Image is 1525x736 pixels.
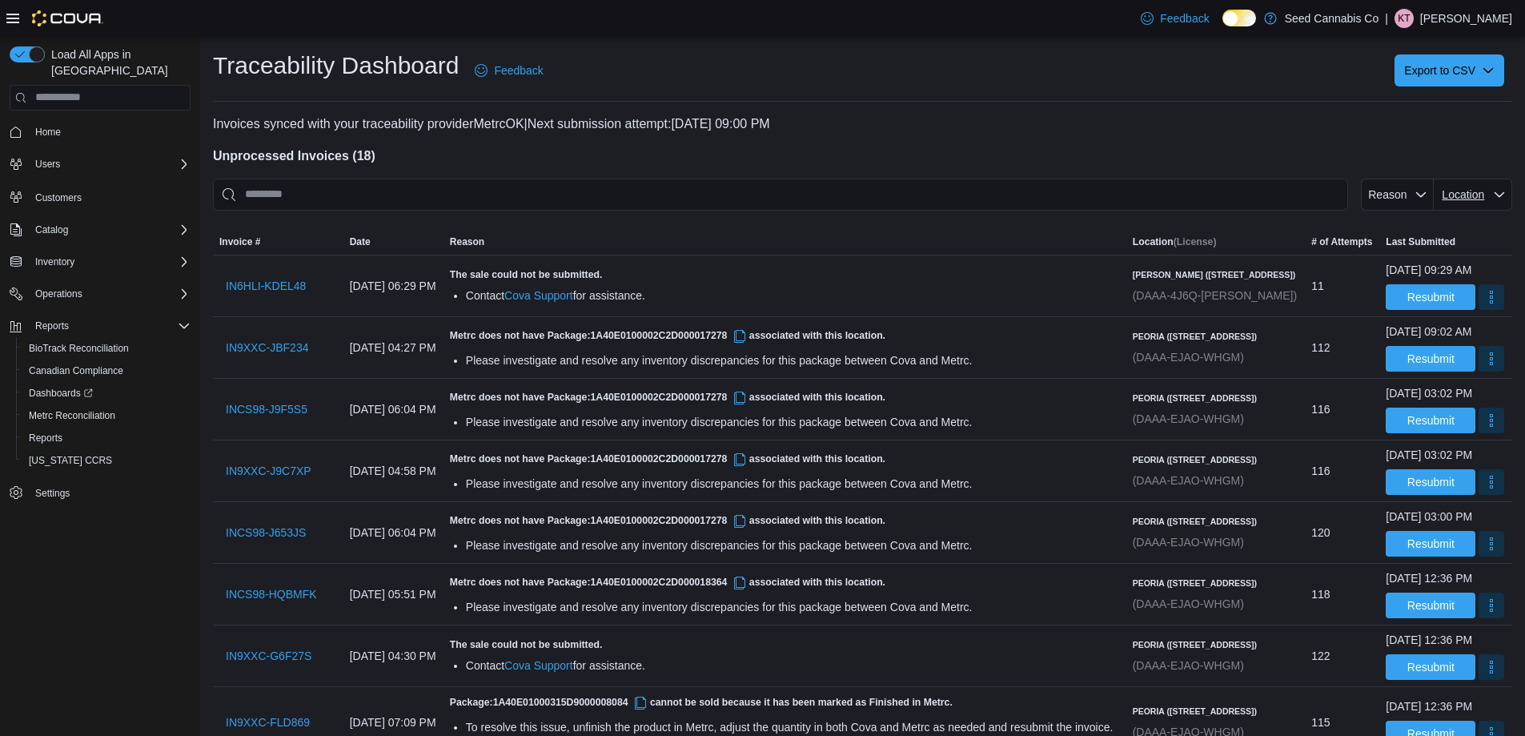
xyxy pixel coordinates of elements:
span: Customers [35,191,82,204]
button: Reports [16,427,197,449]
span: 116 [1311,461,1330,481]
button: Export to CSV [1395,54,1504,86]
span: Settings [35,487,70,500]
span: Reports [35,320,69,332]
div: [DATE] 03:02 PM [1386,447,1472,463]
h6: Peoria ([STREET_ADDRESS]) [1133,515,1257,528]
div: Please investigate and resolve any inventory discrepancies for this package between Cova and Metrc. [466,599,1120,615]
div: [DATE] 12:36 PM [1386,698,1472,714]
span: Metrc Reconciliation [22,406,191,425]
span: Inventory [35,255,74,268]
button: Invoice # [213,229,343,255]
h4: Unprocessed Invoices ( 18 ) [213,147,1512,166]
button: IN6HLI-KDEL48 [219,270,312,302]
button: INCS98-J653JS [219,517,312,549]
p: Invoices synced with your traceability provider MetrcOK | [DATE] 09:00 PM [213,115,1512,134]
span: Resubmit [1407,289,1455,305]
div: To resolve this issue, unfinish the product in Metrc, adjust the quantity in both Cova and Metrc ... [466,719,1120,735]
span: Users [29,155,191,174]
span: 1A40E01000315D9000008084 [493,697,650,708]
span: Resubmit [1407,474,1455,490]
h5: Metrc does not have Package: associated with this location. [450,388,1120,408]
button: Reports [3,315,197,337]
button: Resubmit [1386,469,1475,495]
span: INCS98-J653JS [226,525,306,541]
h6: Peoria ([STREET_ADDRESS]) [1133,453,1257,466]
span: Last Submitted [1386,235,1455,248]
div: Please investigate and resolve any inventory discrepancies for this package between Cova and Metrc. [466,537,1120,553]
span: Settings [29,483,191,503]
button: INCS98-J9F5S5 [219,393,314,425]
button: More [1479,346,1504,372]
span: Export to CSV [1404,54,1495,86]
button: Users [29,155,66,174]
span: INCS98-HQBMFK [226,586,317,602]
span: Resubmit [1407,412,1455,428]
a: Dashboards [16,382,197,404]
button: Customers [3,185,197,208]
h5: Location [1133,235,1217,248]
button: IN9XXC-J9C7XP [219,455,318,487]
button: Inventory [29,252,81,271]
span: (DAAA-EJAO-WHGM) [1133,536,1244,549]
span: Reports [22,428,191,448]
button: IN9XXC-G6F27S [219,640,318,672]
button: More [1479,408,1504,433]
h6: [PERSON_NAME] ([STREET_ADDRESS]) [1133,268,1297,281]
span: (DAAA-EJAO-WHGM) [1133,412,1244,425]
div: [DATE] 04:30 PM [343,640,443,672]
span: Reason [450,235,484,248]
span: Dark Mode [1222,26,1223,27]
button: Resubmit [1386,654,1475,680]
a: Home [29,123,67,142]
button: Users [3,153,197,175]
span: Canadian Compliance [22,361,191,380]
span: 11 [1311,276,1324,296]
span: BioTrack Reconciliation [22,339,191,358]
a: Feedback [1134,2,1215,34]
span: Home [29,122,191,142]
h5: Metrc does not have Package: associated with this location. [450,450,1120,469]
span: (DAAA-4J6Q-[PERSON_NAME]) [1133,289,1297,302]
span: KT [1398,9,1410,28]
div: [DATE] 06:04 PM [343,517,443,549]
span: Reports [29,432,62,444]
span: Users [35,158,60,171]
a: Cova Support [504,659,573,672]
button: More [1479,284,1504,310]
p: Seed Cannabis Co [1285,9,1379,28]
span: Catalog [35,223,68,236]
span: Dashboards [29,387,93,400]
h6: Peoria ([STREET_ADDRESS]) [1133,638,1257,651]
button: Reason [1361,179,1434,211]
div: [DATE] 05:51 PM [343,578,443,610]
div: Please investigate and resolve any inventory discrepancies for this package between Cova and Metrc. [466,414,1120,430]
span: IN9XXC-G6F27S [226,648,311,664]
button: Operations [29,284,89,304]
span: IN6HLI-KDEL48 [226,278,306,294]
span: Resubmit [1407,597,1455,613]
div: [DATE] 06:04 PM [343,393,443,425]
span: 1A40E0100002C2D000017278 [590,453,748,465]
span: Metrc Reconciliation [29,409,115,422]
span: (DAAA-EJAO-WHGM) [1133,351,1244,364]
h5: Package: cannot be sold because it has been marked as Finished in Metrc. [450,694,1120,713]
button: Inventory [3,251,197,273]
h6: Peoria ([STREET_ADDRESS]) [1133,330,1257,343]
div: [DATE] 12:36 PM [1386,570,1472,586]
a: Settings [29,484,76,503]
a: BioTrack Reconciliation [22,339,135,358]
a: Canadian Compliance [22,361,130,380]
div: [DATE] 03:02 PM [1386,385,1472,401]
span: 1A40E0100002C2D000018364 [590,577,748,588]
span: 120 [1311,523,1330,542]
button: Resubmit [1386,531,1475,557]
span: Washington CCRS [22,451,191,470]
button: More [1479,531,1504,557]
button: Resubmit [1386,408,1475,433]
nav: Complex example [10,114,191,546]
span: Reports [29,316,191,336]
span: Location [1442,188,1484,201]
div: Contact for assistance. [466,658,1120,674]
div: [DATE] 09:02 AM [1386,324,1471,340]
